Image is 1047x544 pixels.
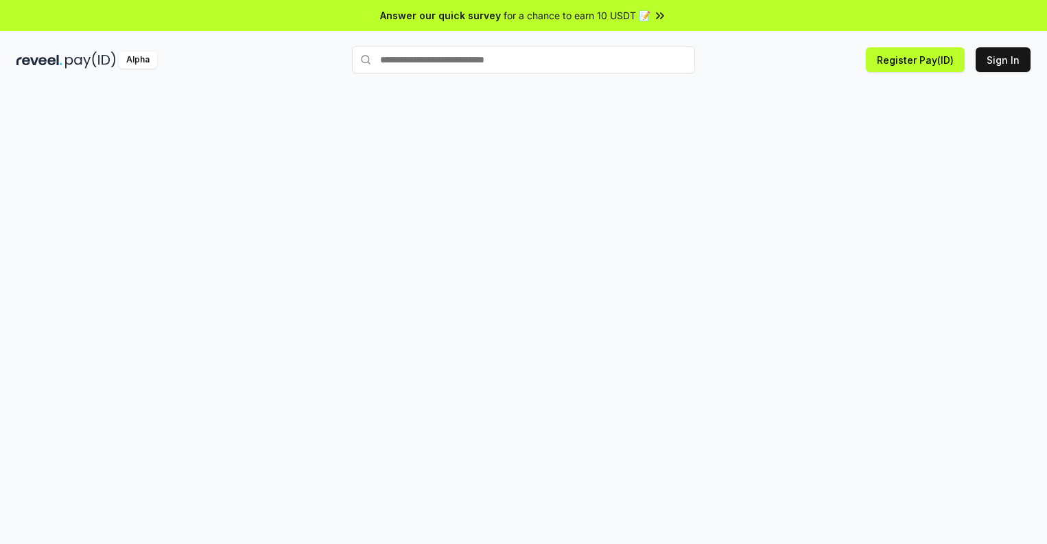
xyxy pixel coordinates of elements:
[380,8,501,23] span: Answer our quick survey
[119,51,157,69] div: Alpha
[65,51,116,69] img: pay_id
[16,51,62,69] img: reveel_dark
[976,47,1031,72] button: Sign In
[504,8,650,23] span: for a chance to earn 10 USDT 📝
[866,47,965,72] button: Register Pay(ID)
